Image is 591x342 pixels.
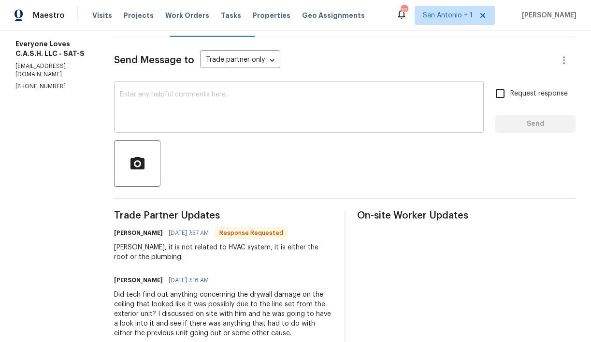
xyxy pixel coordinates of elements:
[114,275,163,285] h6: [PERSON_NAME]
[510,89,568,99] span: Request response
[92,11,112,20] span: Visits
[253,11,290,20] span: Properties
[169,275,209,285] span: [DATE] 7:16 AM
[114,290,333,338] div: Did tech find out anything concerning the drywall damage on the ceiling that looked like it was p...
[302,11,365,20] span: Geo Assignments
[200,53,280,68] div: Trade partner only
[15,62,91,79] p: [EMAIL_ADDRESS][DOMAIN_NAME]
[114,55,194,65] span: Send Message to
[165,11,209,20] span: Work Orders
[114,243,333,262] div: [PERSON_NAME], it is not related to HVAC system, it is either the roof or the plumbing.
[124,11,154,20] span: Projects
[423,11,473,20] span: San Antonio + 1
[401,6,407,15] div: 32
[114,211,333,220] span: Trade Partner Updates
[518,11,577,20] span: [PERSON_NAME]
[114,228,163,238] h6: [PERSON_NAME]
[216,228,287,238] span: Response Requested
[357,211,576,220] span: On-site Worker Updates
[15,82,91,91] p: [PHONE_NUMBER]
[221,12,241,19] span: Tasks
[33,11,65,20] span: Maestro
[169,228,209,238] span: [DATE] 7:57 AM
[15,39,91,58] h5: Everyone Loves C.A.S.H. LLC - SAT-S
